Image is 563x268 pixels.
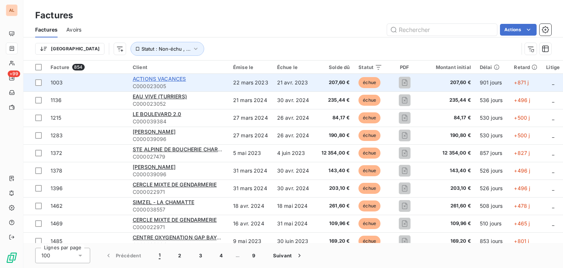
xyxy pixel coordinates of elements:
[133,100,224,108] span: C000023052
[321,202,350,210] span: 261,60 €
[51,167,63,174] span: 1378
[51,220,63,227] span: 1469
[552,79,554,86] span: _
[358,130,380,141] span: échue
[321,149,350,157] span: 12 354,00 €
[130,42,204,56] button: Statut : Non-échu , ...
[321,220,350,227] span: 109,96 €
[229,162,273,180] td: 31 mars 2024
[552,132,554,138] span: _
[358,77,380,88] span: échue
[427,202,471,210] span: 261,60 €
[273,180,317,197] td: 30 avr. 2024
[51,64,69,70] span: Facture
[133,153,224,160] span: C000027479
[391,64,418,70] div: PDF
[514,167,530,174] span: +496 j
[546,64,560,70] div: Litige
[51,79,63,86] span: 1003
[273,197,317,215] td: 18 mai 2024
[321,167,350,174] span: 143,40 €
[51,132,63,138] span: 1283
[358,95,380,106] span: échue
[273,162,317,180] td: 30 avr. 2024
[514,238,529,244] span: +801 j
[538,243,556,261] iframe: Intercom live chat
[475,144,510,162] td: 857 jours
[427,149,471,157] span: 12 354,00 €
[159,252,161,259] span: 1
[514,132,530,138] span: +500 j
[72,64,84,70] span: 854
[133,111,181,117] span: LE BOULEVARD 2.0
[35,26,58,33] span: Factures
[427,185,471,192] span: 203,10 €
[229,180,273,197] td: 31 mars 2024
[514,150,530,156] span: +827 j
[41,252,50,259] span: 100
[133,118,224,125] span: C000039384
[475,109,510,127] td: 530 jours
[190,248,211,263] button: 3
[133,217,217,223] span: CERCLE MIXTE DE GENDARMERIE
[133,146,277,152] span: STE ALPINE DE BOUCHERIE CHARCUTERIE L'ARGENTIERE
[133,241,224,249] span: C000023064
[552,185,554,191] span: _
[150,248,169,263] button: 1
[133,135,224,143] span: C000039096
[51,115,62,121] span: 1215
[229,91,273,109] td: 21 mars 2024
[552,220,554,227] span: _
[133,93,187,99] span: EAU VIVE (TURRIERS)
[427,64,471,70] div: Montant initial
[229,127,273,144] td: 27 mars 2024
[427,238,471,245] span: 169,20 €
[552,203,554,209] span: _
[514,115,530,121] span: +500 j
[273,144,317,162] td: 4 juin 2023
[133,128,176,135] span: [PERSON_NAME]
[514,185,530,191] span: +496 j
[141,46,191,52] span: Statut : Non-échu , ...
[358,183,380,194] span: échue
[552,150,554,156] span: _
[514,97,530,103] span: +496 j
[358,236,380,247] span: échue
[552,167,554,174] span: _
[169,248,190,263] button: 2
[273,74,317,91] td: 21 avr. 2023
[51,97,62,103] span: 1136
[264,248,312,263] button: Suivant
[232,250,243,261] span: …
[514,203,530,209] span: +478 j
[229,74,273,91] td: 22 mars 2023
[273,91,317,109] td: 30 avr. 2024
[358,200,380,211] span: échue
[514,220,530,227] span: +465 j
[427,167,471,174] span: 143,40 €
[229,144,273,162] td: 5 mai 2023
[233,64,268,70] div: Émise le
[51,150,63,156] span: 1372
[321,185,350,192] span: 203,10 €
[133,181,217,188] span: CERCLE MIXTE DE GENDARMERIE
[273,232,317,250] td: 30 juin 2023
[35,9,73,22] h3: Factures
[475,74,510,91] td: 901 jours
[500,24,537,36] button: Actions
[8,70,20,77] span: +99
[133,76,186,82] span: ACTIONS VACANCES
[321,79,350,86] span: 207,60 €
[427,79,471,86] span: 207,60 €
[321,238,350,245] span: 169,20 €
[133,164,176,170] span: [PERSON_NAME]
[229,109,273,127] td: 27 mars 2024
[475,180,510,197] td: 526 jours
[6,252,18,264] img: Logo LeanPay
[133,64,224,70] div: Client
[358,165,380,176] span: échue
[514,64,537,70] div: Retard
[552,115,554,121] span: _
[475,91,510,109] td: 536 jours
[427,220,471,227] span: 109,96 €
